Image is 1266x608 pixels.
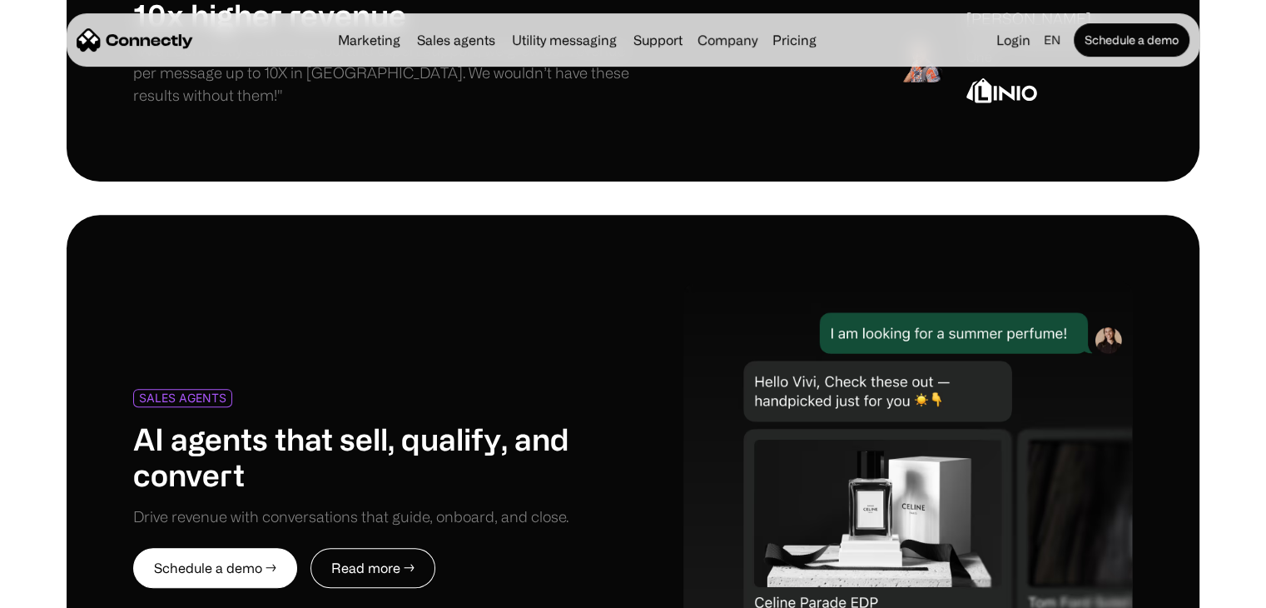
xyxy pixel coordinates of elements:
[133,421,633,492] h1: AI agents that sell, qualify, and convert
[698,28,757,52] div: Company
[133,548,297,588] a: Schedule a demo →
[331,33,407,47] a: Marketing
[505,33,623,47] a: Utility messaging
[627,33,689,47] a: Support
[1044,28,1060,52] div: en
[1074,23,1189,57] a: Schedule a demo
[139,391,226,404] div: SALES AGENTS
[766,33,823,47] a: Pricing
[133,506,568,528] div: Drive revenue with conversations that guide, onboard, and close.
[1037,28,1070,52] div: en
[310,548,435,588] a: Read more →
[966,78,1037,103] img: Linio Logo
[17,577,100,602] aside: Language selected: English
[990,28,1037,52] a: Login
[410,33,502,47] a: Sales agents
[133,39,633,107] p: "With Connectly’s amazing tool and expert support, we grew our revenue per message up to 10X in [...
[33,579,100,602] ul: Language list
[693,28,762,52] div: Company
[77,27,193,52] a: home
